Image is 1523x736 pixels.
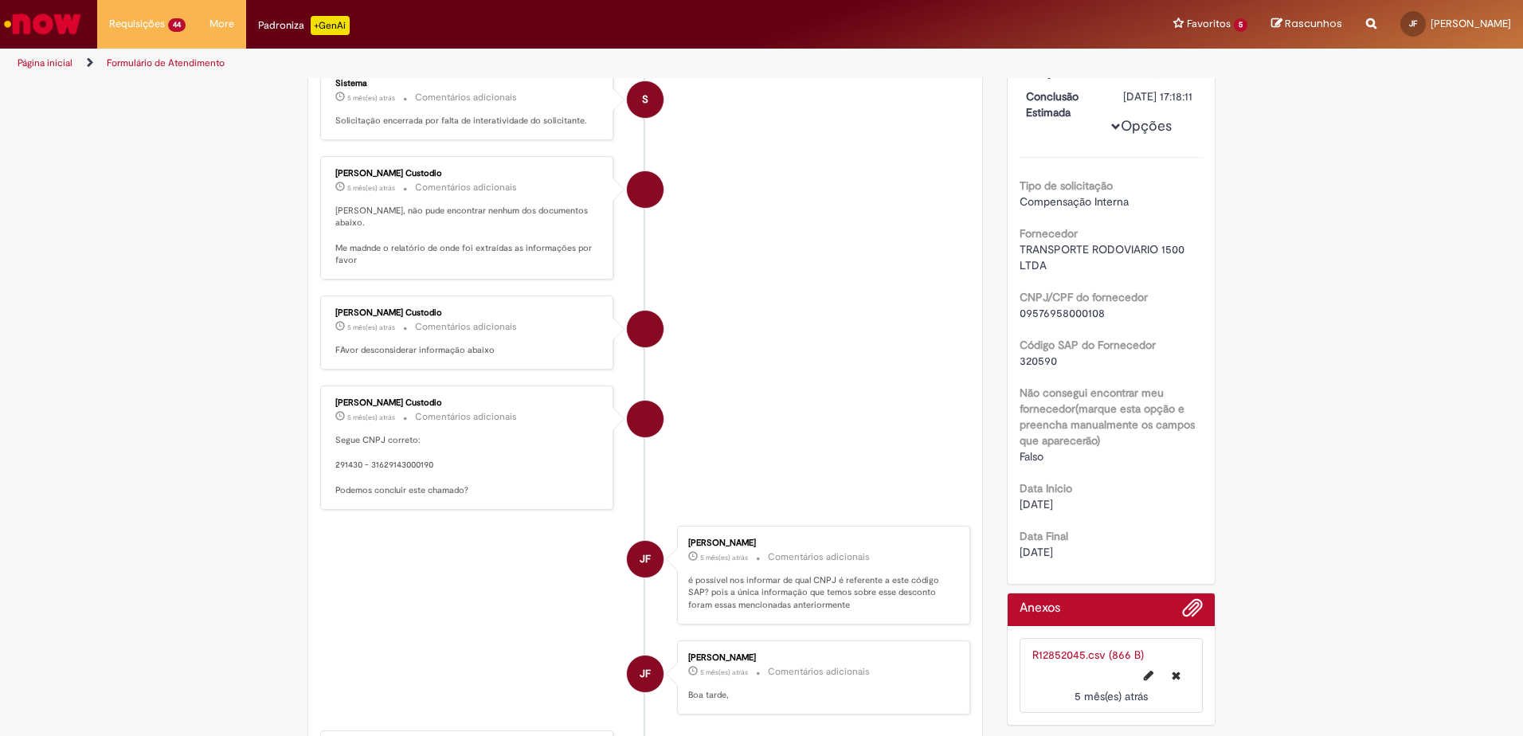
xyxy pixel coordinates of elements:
[700,667,748,677] time: 02/04/2025 13:37:24
[1234,18,1247,32] span: 5
[1020,178,1113,193] b: Tipo de solicitação
[1285,16,1342,31] span: Rascunhos
[1020,481,1072,495] b: Data Inicio
[107,57,225,69] a: Formulário de Atendimento
[2,8,84,40] img: ServiceNow
[700,553,748,562] time: 02/04/2025 13:39:16
[1123,65,1196,80] time: 26/03/2025 09:38:31
[1123,88,1197,104] div: [DATE] 17:18:11
[1123,65,1196,80] span: 5 mês(es) atrás
[335,205,601,268] p: [PERSON_NAME], não pude encontrar nenhum dos documentos abaixo. Me madnde o relatório de onde foi...
[335,398,601,408] div: [PERSON_NAME] Custodio
[1020,242,1188,272] span: TRANSPORTE RODOVIARIO 1500 LTDA
[1020,449,1043,464] span: Falso
[1409,18,1417,29] span: JF
[347,323,395,332] time: 04/04/2025 17:02:17
[1020,306,1105,320] span: 09576958000108
[627,171,664,208] div: Igor Alexandre Custodio
[627,311,664,347] div: Igor Alexandre Custodio
[1020,226,1078,241] b: Fornecedor
[347,323,395,332] span: 5 mês(es) atrás
[1134,663,1163,688] button: Editar nome de arquivo R12852045.csv
[1187,16,1231,32] span: Favoritos
[1014,88,1112,120] dt: Conclusão Estimada
[415,320,517,334] small: Comentários adicionais
[335,344,601,357] p: FAvor desconsiderar informação abaixo
[1020,354,1057,368] span: 320590
[311,16,350,35] p: +GenAi
[347,413,395,422] span: 5 mês(es) atrás
[627,541,664,577] div: José Fillmann
[1020,545,1053,559] span: [DATE]
[688,689,953,702] p: Boa tarde,
[335,308,601,318] div: [PERSON_NAME] Custodio
[168,18,186,32] span: 44
[688,574,953,612] p: é possível nos informar de qual CNPJ é referente a este código SAP? pois a única informação que t...
[627,656,664,692] div: José Fillmann
[335,115,601,127] p: Solicitação encerrada por falta de interatividade do solicitante.
[347,183,395,193] span: 5 mês(es) atrás
[700,667,748,677] span: 5 mês(es) atrás
[1020,497,1053,511] span: [DATE]
[1020,386,1195,448] b: Não consegui encontrar meu fornecedor(marque esta opção e preencha manualmente os campos que apar...
[109,16,165,32] span: Requisições
[1020,194,1129,209] span: Compensação Interna
[1020,290,1148,304] b: CNPJ/CPF do fornecedor
[1020,338,1156,352] b: Código SAP do Fornecedor
[627,401,664,437] div: Igor Alexandre Custodio
[1162,663,1190,688] button: Excluir R12852045.csv
[642,80,648,119] span: S
[415,91,517,104] small: Comentários adicionais
[415,181,517,194] small: Comentários adicionais
[1182,597,1203,626] button: Adicionar anexos
[1431,17,1511,30] span: [PERSON_NAME]
[688,538,953,548] div: [PERSON_NAME]
[415,410,517,424] small: Comentários adicionais
[347,93,395,103] time: 14/04/2025 16:00:01
[1032,648,1144,662] a: R12852045.csv (866 B)
[1020,601,1060,616] h2: Anexos
[258,16,350,35] div: Padroniza
[1020,529,1068,543] b: Data Final
[700,553,748,562] span: 5 mês(es) atrás
[1075,689,1148,703] span: 5 mês(es) atrás
[18,57,72,69] a: Página inicial
[1075,689,1148,703] time: 26/03/2025 09:38:52
[335,169,601,178] div: [PERSON_NAME] Custodio
[347,413,395,422] time: 04/04/2025 17:00:14
[335,434,601,497] p: Segue CNPJ correto: 291430 - 31629143000190 Podemos concluir este chamado?
[209,16,234,32] span: More
[640,540,651,578] span: JF
[1271,17,1342,32] a: Rascunhos
[627,81,664,118] div: System
[347,93,395,103] span: 5 mês(es) atrás
[347,183,395,193] time: 04/04/2025 17:13:03
[12,49,1004,78] ul: Trilhas de página
[768,665,870,679] small: Comentários adicionais
[335,79,601,88] div: Sistema
[640,655,651,693] span: JF
[688,653,953,663] div: [PERSON_NAME]
[768,550,870,564] small: Comentários adicionais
